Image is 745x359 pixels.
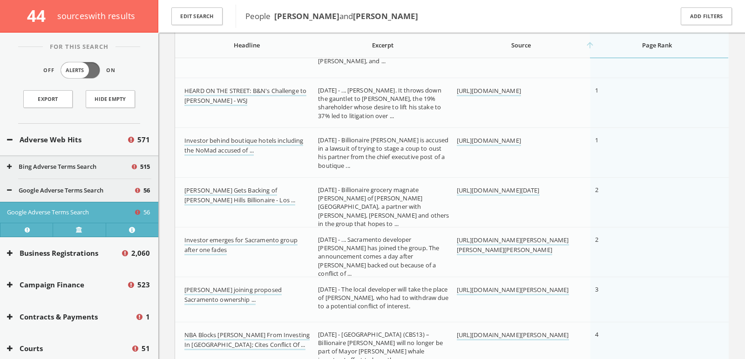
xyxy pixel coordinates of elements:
[642,41,672,49] span: Page Rank
[86,90,135,108] button: Hide Empty
[23,90,73,108] a: Export
[595,86,598,94] span: 1
[7,312,135,322] button: Contracts & Payments
[7,208,134,217] button: Google Adverse Terms Search
[318,235,439,278] span: [DATE] - ... Sacramento developer [PERSON_NAME] has joined the group. The announcement comes a da...
[143,208,150,217] span: 56
[131,248,150,259] span: 2,060
[274,11,353,21] span: and
[7,248,121,259] button: Business Registrations
[457,86,521,96] a: [URL][DOMAIN_NAME]
[146,312,150,322] span: 1
[137,134,150,145] span: 571
[681,7,732,26] button: Add Filters
[184,86,306,106] a: HEARD ON THE STREET: B&N's Challenge to [PERSON_NAME] - WSJ
[106,66,115,74] span: On
[457,136,521,146] a: [URL][DOMAIN_NAME]
[318,136,448,170] span: [DATE] - Billionaire [PERSON_NAME] is accused in a lawsuit of trying to stage a coup to oust his ...
[318,31,436,65] span: [DATE] - [DATE] in a meeting at [US_STATE] Attorney General [PERSON_NAME] office, [PERSON_NAME] G...
[595,235,598,244] span: 2
[318,86,441,120] span: [DATE] - ... [PERSON_NAME]. It throws down the gauntlet to [PERSON_NAME], the 19% shareholder who...
[595,136,598,144] span: 1
[245,11,418,21] span: People
[184,186,295,206] a: [PERSON_NAME] Gets Backing of [PERSON_NAME] Hills Billionaire - Los ...
[27,5,54,27] span: 44
[353,11,418,21] b: [PERSON_NAME]
[595,285,598,293] span: 3
[7,134,127,145] button: Adverse Web Hits
[274,11,339,21] b: [PERSON_NAME]
[43,42,115,52] span: For This Search
[184,331,310,350] a: NBA Blocks [PERSON_NAME] From Investing In [GEOGRAPHIC_DATA]; Cites Conflict Of ...
[57,10,135,21] span: source s with results
[585,40,595,50] i: arrow_upward
[184,236,298,255] a: Investor emerges for Sacramento group after one fades
[318,186,449,228] span: [DATE] - Billionaire grocery magnate [PERSON_NAME] of [PERSON_NAME][GEOGRAPHIC_DATA], a partner w...
[595,330,598,339] span: 4
[595,186,598,194] span: 2
[143,186,150,195] span: 56
[7,279,127,290] button: Campaign Finance
[457,186,540,196] a: [URL][DOMAIN_NAME][DATE]
[457,286,569,295] a: [URL][DOMAIN_NAME][PERSON_NAME]
[171,7,223,26] button: Edit Search
[511,41,531,49] span: Source
[318,285,448,310] span: [DATE] - The local developer will take the place of [PERSON_NAME], who had to withdraw due to a p...
[140,162,150,172] span: 515
[7,186,134,195] button: Google Adverse Terms Search
[184,286,282,305] a: [PERSON_NAME] joining proposed Sacramento ownership ...
[7,162,130,172] button: Bing Adverse Terms Search
[457,236,569,255] a: [URL][DOMAIN_NAME][PERSON_NAME][PERSON_NAME][PERSON_NAME]
[142,343,150,354] span: 51
[234,41,260,49] span: Headline
[372,41,393,49] span: Excerpt
[137,279,150,290] span: 523
[53,223,105,237] a: Verify at source
[7,343,131,354] button: Courts
[457,331,569,340] a: [URL][DOMAIN_NAME][PERSON_NAME]
[184,136,303,156] a: Investor behind boutique hotels including the NoMad accused of ...
[43,66,54,74] span: Off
